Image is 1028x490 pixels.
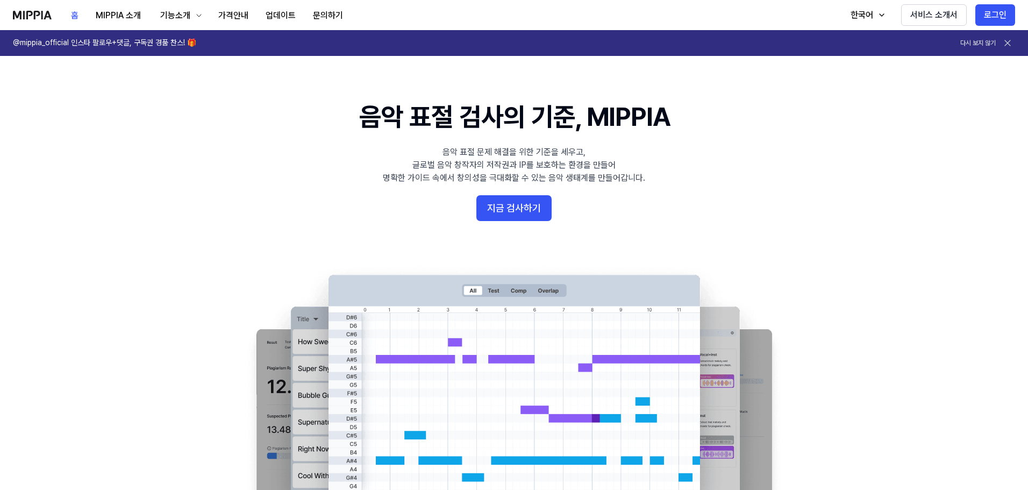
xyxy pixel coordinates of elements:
h1: @mippia_official 인스타 팔로우+댓글, 구독권 경품 찬스! 🎁 [13,38,196,48]
button: 문의하기 [304,5,352,26]
button: MIPPIA 소개 [87,5,149,26]
button: 서비스 소개서 [901,4,967,26]
button: 가격안내 [210,5,257,26]
img: logo [13,11,52,19]
button: 기능소개 [149,5,210,26]
a: 업데이트 [257,1,304,30]
a: 홈 [62,1,87,30]
button: 로그인 [975,4,1015,26]
button: 지금 검사하기 [476,195,552,221]
button: 한국어 [840,4,893,26]
div: 음악 표절 문제 해결을 위한 기준을 세우고, 글로벌 음악 창작자의 저작권과 IP를 보호하는 환경을 만들어 명확한 가이드 속에서 창의성을 극대화할 수 있는 음악 생태계를 만들어... [383,146,645,184]
button: 업데이트 [257,5,304,26]
h1: 음악 표절 검사의 기준, MIPPIA [359,99,669,135]
img: main Image [234,264,794,490]
div: 기능소개 [158,9,192,22]
div: 한국어 [848,9,875,22]
button: 홈 [62,5,87,26]
button: 다시 보지 않기 [960,39,996,48]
